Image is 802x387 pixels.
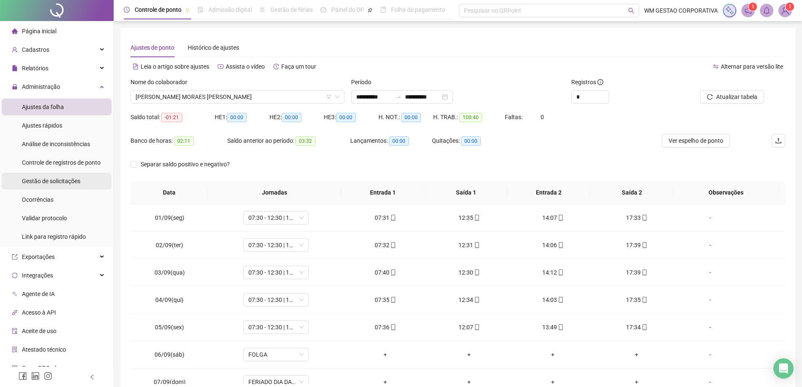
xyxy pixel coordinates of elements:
span: mobile [557,324,564,330]
div: 12:34 [434,295,504,304]
div: 17:33 [602,213,672,222]
span: Controle de registros de ponto [22,159,101,166]
div: 07:36 [350,323,421,332]
span: Integrações [22,272,53,279]
span: mobile [473,324,480,330]
div: - [685,268,735,277]
span: export [12,254,18,260]
span: Aceite de uso [22,328,56,334]
span: Agente de IA [22,291,55,297]
span: 01/09(seg) [155,214,184,221]
span: WM GESTAO CORPORATIVA [644,6,718,15]
span: 07:30 - 12:30 | 14:00 - 17:30 [248,239,304,251]
div: + [518,350,588,359]
span: home [12,28,18,34]
th: Entrada 2 [507,181,590,204]
span: mobile [641,324,647,330]
span: swap-right [395,93,402,100]
span: lock [12,84,18,90]
div: - [685,377,735,387]
span: mobile [557,242,564,248]
span: Link para registro rápido [22,233,86,240]
div: - [685,350,735,359]
span: 02/09(ter) [156,242,183,248]
span: 1 [751,4,754,10]
div: + [602,377,672,387]
span: 0 [541,114,544,120]
span: solution [12,347,18,352]
div: - [685,295,735,304]
span: mobile [389,270,396,275]
span: 100:40 [459,113,482,122]
span: pushpin [185,8,190,13]
span: dashboard [320,7,326,13]
div: 17:34 [602,323,672,332]
button: Ver espelho de ponto [662,134,730,147]
span: mobile [557,215,564,221]
div: HE 2: [269,112,324,122]
span: Validar protocolo [22,215,67,222]
img: sparkle-icon.fc2bf0ac1784a2077858766a79e2daf3.svg [725,6,734,15]
span: Cadastros [22,46,49,53]
button: Atualizar tabela [700,90,764,104]
img: 93069 [779,4,791,17]
div: 13:49 [518,323,588,332]
span: ANA CLARA MOREIRA MORAES LOUZADA [136,91,339,103]
div: 12:30 [434,268,504,277]
span: sun [259,7,265,13]
span: 07:30 - 12:30 | 14:00 - 17:30 [248,211,304,224]
span: Ajustes da folha [22,104,64,110]
span: Painel do DP [331,6,364,13]
span: mobile [389,324,396,330]
span: instagram [44,372,52,380]
span: mobile [557,270,564,275]
span: Faça um tour [281,63,316,70]
span: 02:11 [174,136,194,146]
span: mobile [389,242,396,248]
span: Ajustes rápidos [22,122,62,129]
span: Atualizar tabela [716,92,757,101]
div: 17:35 [602,295,672,304]
span: audit [12,328,18,334]
span: Registros [571,77,603,87]
div: 12:35 [434,213,504,222]
span: facebook [19,372,27,380]
span: 00:00 [336,113,356,122]
span: Folha de pagamento [391,6,445,13]
span: mobile [641,242,647,248]
th: Saída 1 [424,181,507,204]
span: 03:32 [296,136,315,146]
span: history [273,64,279,69]
span: Gestão de férias [270,6,313,13]
span: swap [713,64,719,69]
th: Jornadas [208,181,341,204]
span: api [12,310,18,315]
span: youtube [218,64,224,69]
span: 00:00 [227,113,247,122]
span: info-circle [597,79,603,85]
span: 06/09(sáb) [155,351,184,358]
span: 1 [789,4,791,10]
span: upload [775,137,782,144]
span: Ocorrências [22,196,53,203]
span: mobile [473,215,480,221]
span: Gerar QRCode [22,365,59,371]
span: 00:00 [282,113,301,122]
span: Administração [22,83,60,90]
span: Observações [680,188,772,197]
span: search [628,8,634,14]
span: -01:21 [161,113,182,122]
div: + [350,377,421,387]
span: linkedin [31,372,40,380]
div: Open Intercom Messenger [773,358,794,379]
span: down [335,94,340,99]
span: 00:00 [389,136,409,146]
span: sync [12,272,18,278]
span: Separar saldo positivo e negativo? [137,160,233,169]
span: Assista o vídeo [226,63,265,70]
div: + [518,377,588,387]
span: Exportações [22,254,55,260]
span: Relatórios [22,65,48,72]
div: Saldo total: [131,112,215,122]
div: HE 1: [215,112,269,122]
